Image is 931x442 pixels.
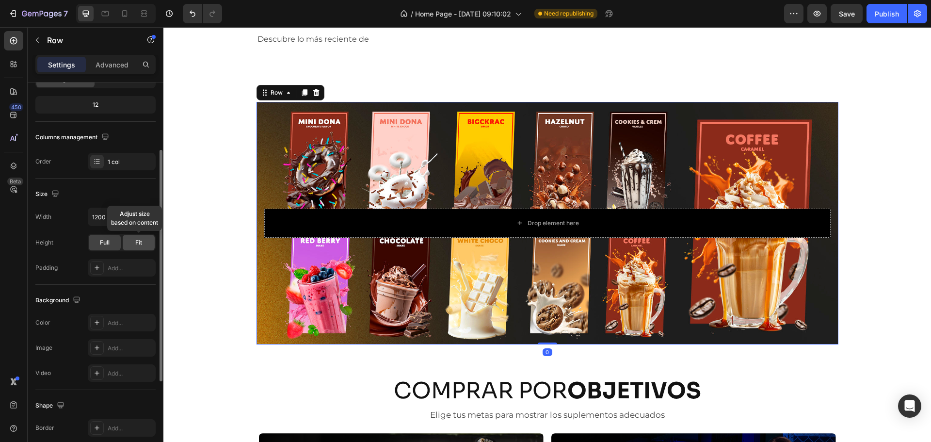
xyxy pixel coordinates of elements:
h2: PERDER PESO [396,414,665,441]
div: Order [35,157,51,166]
span: Save [839,10,855,18]
div: Columns management [35,131,111,144]
h2: COMPRAR POR [96,348,673,379]
div: Height [35,238,53,247]
p: Settings [48,60,75,70]
button: 7 [4,4,72,23]
span: Home Page - [DATE] 09:10:02 [415,9,511,19]
p: 7 [64,8,68,19]
div: Background [35,294,82,307]
iframe: Design area [163,27,931,442]
strong: OBJETIVOS [404,349,538,377]
div: 0 [379,321,389,329]
div: Add... [108,264,153,273]
div: Color [35,318,50,327]
div: Row [105,61,121,70]
button: Save [831,4,863,23]
div: Publish [875,9,899,19]
div: Add... [108,319,153,327]
div: Video [35,369,51,377]
div: Add... [108,369,153,378]
div: 12 [37,98,154,112]
div: Undo/Redo [183,4,222,23]
div: Add... [108,344,153,353]
div: Size [35,188,61,201]
button: Publish [867,4,907,23]
div: Width [35,213,51,221]
div: 450 [9,103,23,111]
span: / [411,9,413,19]
span: Need republishing [544,9,594,18]
input: Auto [88,208,155,226]
div: Shape [35,399,66,412]
p: Elige tus metas para mostrar los suplementos adecuados [96,380,672,395]
p: Row [47,34,129,46]
div: Beta [7,178,23,185]
div: Open Intercom Messenger [898,394,921,418]
div: Image [35,344,52,352]
span: Fit [135,238,142,247]
h2: GANAR MÚSCULO [103,414,372,441]
p: Advanced [96,60,128,70]
div: 1 col [108,158,153,166]
span: Full [100,238,110,247]
div: Add... [108,424,153,433]
div: Border [35,424,54,432]
div: Padding [35,263,58,272]
div: Drop element here [364,192,416,200]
